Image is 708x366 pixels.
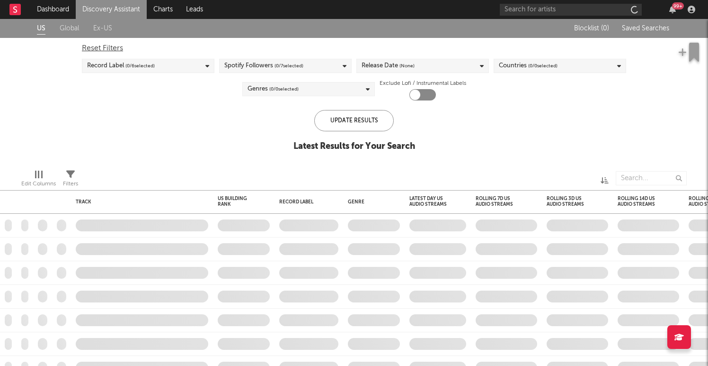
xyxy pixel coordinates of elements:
div: Rolling 14D US Audio Streams [618,196,665,207]
div: Rolling 3D US Audio Streams [547,196,594,207]
div: Edit Columns [21,178,56,190]
span: (None) [399,60,415,72]
div: Latest Day US Audio Streams [409,196,452,207]
span: Blocklist [574,25,609,32]
span: Saved Searches [622,25,671,32]
a: Global [60,23,79,35]
div: Filters [63,178,78,190]
div: Spotify Followers [224,60,303,72]
div: Filters [63,166,78,194]
span: ( 0 / 0 selected) [528,60,558,72]
div: Record Label [279,199,324,205]
button: 99+ [669,6,676,13]
div: Countries [499,60,558,72]
span: ( 0 / 7 selected) [274,60,303,72]
div: Genre [348,199,395,205]
button: Saved Searches [619,25,671,32]
a: US [37,23,45,35]
span: ( 0 ) [601,25,609,32]
div: Latest Results for Your Search [293,141,415,152]
span: ( 0 / 6 selected) [125,60,155,72]
div: Reset Filters [82,43,626,54]
input: Search... [616,171,687,185]
label: Exclude Lofi / Instrumental Labels [380,78,466,89]
div: US Building Rank [218,196,256,207]
a: Ex-US [93,23,112,35]
div: Genres [248,83,299,95]
input: Search for artists [500,4,642,16]
div: Track [76,199,204,205]
div: Update Results [314,110,394,131]
div: Rolling 7D US Audio Streams [476,196,523,207]
span: ( 0 / 0 selected) [269,83,299,95]
div: Edit Columns [21,166,56,194]
div: Record Label [87,60,155,72]
div: Release Date [362,60,415,72]
div: 99 + [672,2,684,9]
